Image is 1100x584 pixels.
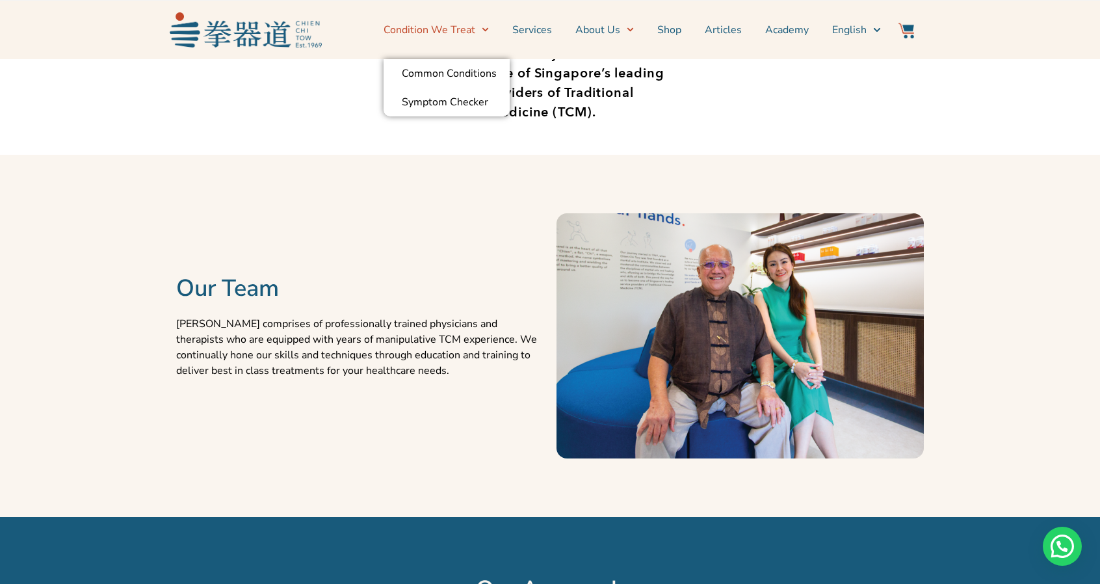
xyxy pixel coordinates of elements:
nav: Menu [328,14,881,46]
ul: Condition We Treat [384,59,510,116]
a: Academy [765,14,809,46]
img: Untitled-3-01 [557,213,924,458]
a: Shop [657,14,681,46]
a: Symptom Checker [384,88,510,116]
p: [PERSON_NAME] comprises of professionally trained physicians and therapists who are equipped with... [176,316,543,378]
a: About Us [575,14,634,46]
a: English [832,14,880,46]
span: English [832,22,867,38]
a: Common Conditions [384,59,510,88]
h2: Our Team [176,274,543,303]
a: Condition We Treat [384,14,489,46]
img: Website Icon-03 [898,23,914,38]
a: Articles [705,14,742,46]
a: Services [512,14,552,46]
